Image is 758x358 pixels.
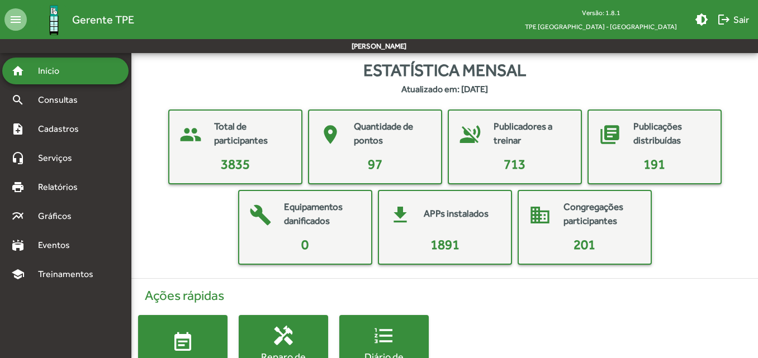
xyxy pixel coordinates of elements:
[214,120,290,148] mat-card-title: Total de participantes
[72,11,134,28] span: Gerente TPE
[574,237,595,252] span: 201
[31,180,92,194] span: Relatórios
[11,64,25,78] mat-icon: home
[383,198,417,232] mat-icon: get_app
[373,324,395,347] mat-icon: format_list_numbered
[713,9,754,30] button: Sair
[593,118,627,151] mat-icon: library_books
[172,332,194,354] mat-icon: event_note
[494,120,570,148] mat-card-title: Publicadores a treinar
[221,156,250,171] span: 3835
[314,118,347,151] mat-icon: place
[368,156,382,171] span: 97
[31,122,93,136] span: Cadastros
[284,200,360,228] mat-card-title: Equipamentos danificados
[695,13,708,26] mat-icon: brightness_medium
[453,118,487,151] mat-icon: voice_over_off
[31,209,87,223] span: Gráficos
[174,118,207,151] mat-icon: people
[643,156,665,171] span: 191
[401,83,488,96] strong: Atualizado em: [DATE]
[363,58,526,83] span: Estatística mensal
[11,268,25,281] mat-icon: school
[11,151,25,165] mat-icon: headset_mic
[504,156,525,171] span: 713
[516,6,686,20] div: Versão: 1.8.1
[430,237,459,252] span: 1891
[11,180,25,194] mat-icon: print
[138,288,751,304] h4: Ações rápidas
[301,237,309,252] span: 0
[31,268,107,281] span: Treinamentos
[11,209,25,223] mat-icon: multiline_chart
[717,13,731,26] mat-icon: logout
[27,2,134,38] a: Gerente TPE
[11,238,25,252] mat-icon: stadium
[4,8,27,31] mat-icon: menu
[11,93,25,107] mat-icon: search
[516,20,686,34] span: TPE [GEOGRAPHIC_DATA] - [GEOGRAPHIC_DATA]
[31,151,87,165] span: Serviços
[31,238,85,252] span: Eventos
[244,198,277,232] mat-icon: build
[354,120,430,148] mat-card-title: Quantidade de pontos
[36,2,72,38] img: Logo
[11,122,25,136] mat-icon: note_add
[633,120,709,148] mat-card-title: Publicações distribuídas
[563,200,639,228] mat-card-title: Congregações participantes
[31,93,92,107] span: Consultas
[424,207,489,221] mat-card-title: APPs instalados
[272,324,295,347] mat-icon: handyman
[717,9,749,30] span: Sair
[31,64,75,78] span: Início
[523,198,557,232] mat-icon: domain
